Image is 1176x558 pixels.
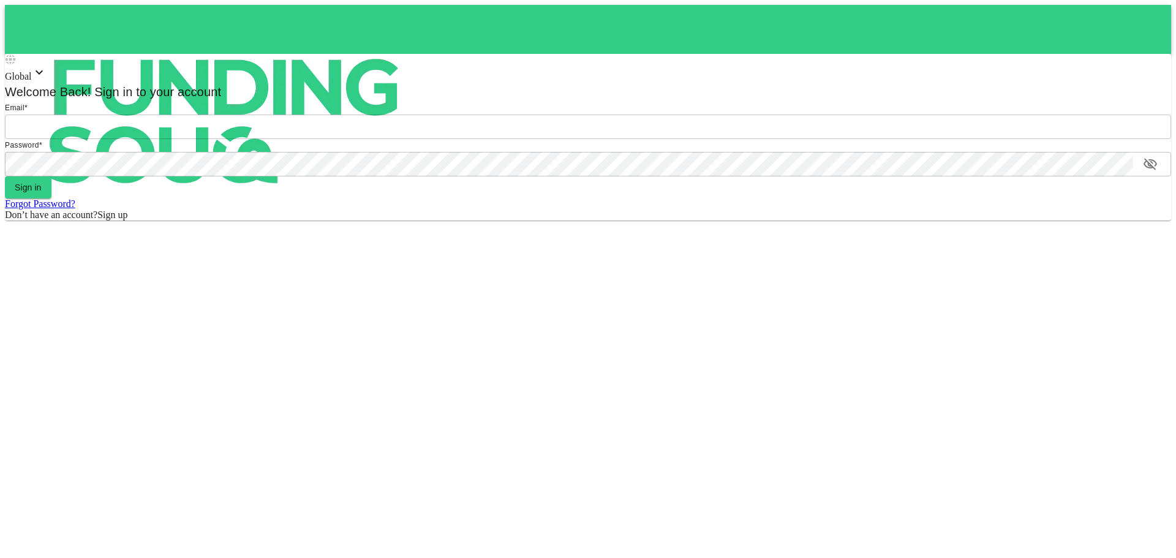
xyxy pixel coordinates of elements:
[5,5,446,238] img: logo
[5,152,1133,176] input: password
[91,85,222,99] span: Sign in to your account
[5,141,39,149] span: Password
[5,85,91,99] span: Welcome Back!
[97,209,127,220] span: Sign up
[5,5,1171,54] a: logo
[5,65,1171,82] div: Global
[5,198,75,209] a: Forgot Password?
[5,104,24,112] span: Email
[5,209,97,220] span: Don’t have an account?
[5,115,1171,139] input: email
[5,176,51,198] button: Sign in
